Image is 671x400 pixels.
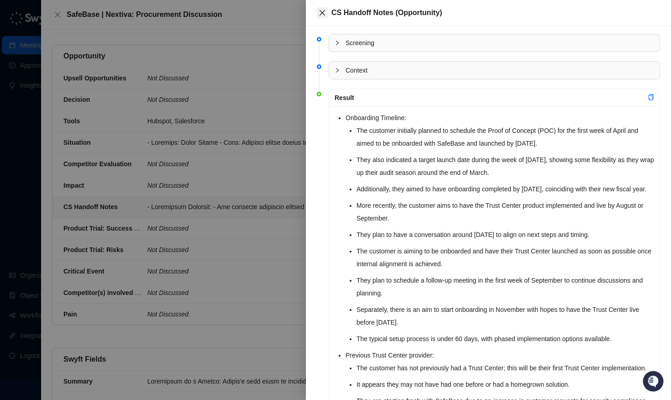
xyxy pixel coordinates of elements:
[356,199,654,225] li: More recently, the customer aims to have the Trust Center product implemented and live by August ...
[642,370,666,395] iframe: Open customer support
[346,38,654,48] span: Screening
[319,9,326,16] span: close
[335,40,340,46] span: collapsed
[335,93,648,103] div: Result
[31,92,115,99] div: We're available if you need us!
[346,65,654,75] span: Context
[329,34,660,52] div: Screening
[356,124,654,150] li: The customer initially planned to schedule the Proof of Concept (POC) for the first week of April...
[37,124,74,141] a: 📶Status
[41,129,48,136] div: 📶
[31,83,150,92] div: Start new chat
[346,111,654,345] li: Onboarding Timeline:
[329,62,660,79] div: Context
[155,85,166,96] button: Start new chat
[50,128,70,137] span: Status
[356,153,654,179] li: They also indicated a target launch date during the week of [DATE], showing some flexibility as t...
[317,7,328,18] button: Close
[9,83,26,99] img: 5124521997842_fc6d7dfcefe973c2e489_88.png
[91,150,110,157] span: Pylon
[9,37,166,51] p: Welcome 👋
[648,94,654,100] span: copy
[331,7,660,18] div: CS Handoff Notes (Opportunity)
[5,124,37,141] a: 📚Docs
[356,332,654,345] li: The typical setup process is under 60 days, with phased implementation options available.
[9,129,16,136] div: 📚
[356,274,654,300] li: They plan to schedule a follow-up meeting in the first week of September to continue discussions ...
[356,245,654,270] li: The customer is aiming to be onboarded and have their Trust Center launched as soon as possible o...
[9,9,27,27] img: Swyft AI
[356,303,654,329] li: Separately, there is an aim to start onboarding in November with hopes to have the Trust Center l...
[64,150,110,157] a: Powered byPylon
[9,51,166,66] h2: How can we help?
[18,128,34,137] span: Docs
[356,228,654,241] li: They plan to have a conversation around [DATE] to align on next steps and timing.
[356,183,654,195] li: Additionally, they aimed to have onboarding completed by [DATE], coinciding with their new fiscal...
[335,68,340,73] span: collapsed
[356,378,654,391] li: It appears they may not have had one before or had a homegrown solution.
[356,362,654,374] li: The customer has not previously had a Trust Center; this will be their first Trust Center impleme...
